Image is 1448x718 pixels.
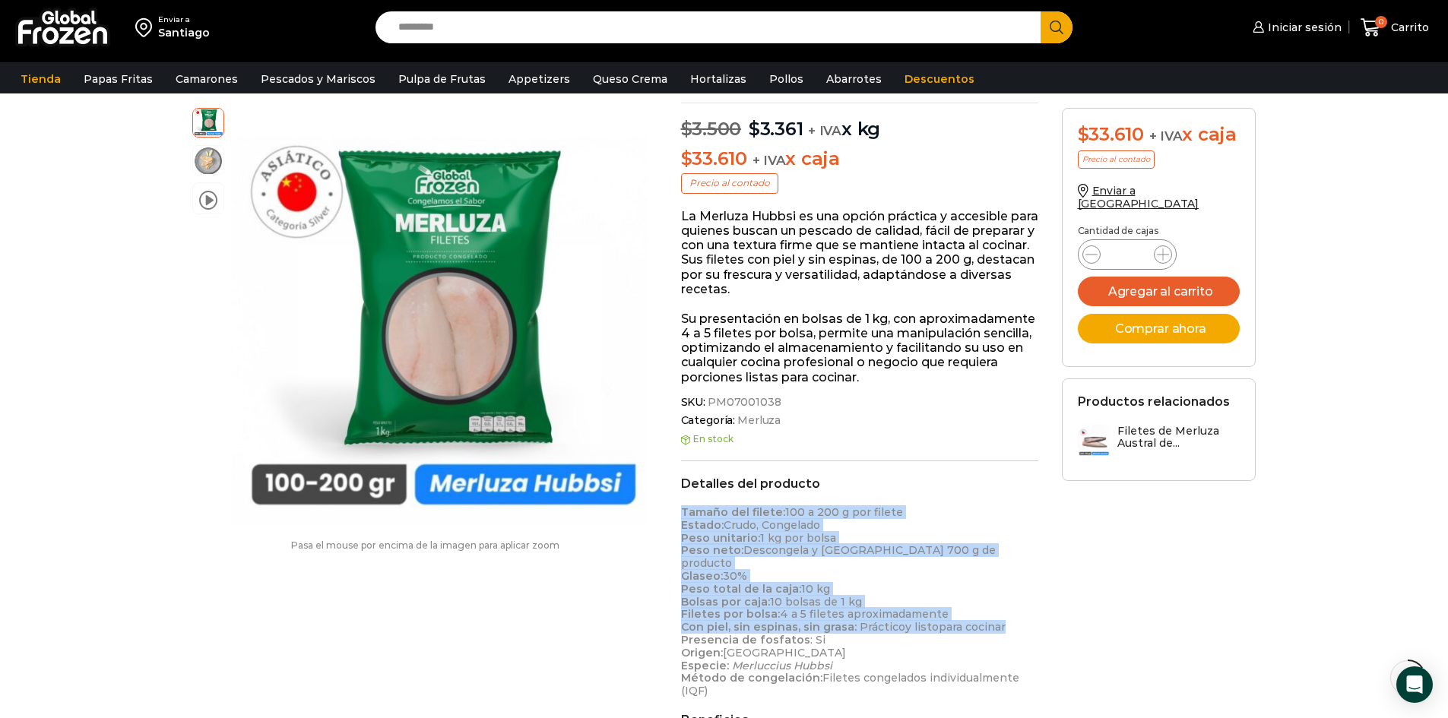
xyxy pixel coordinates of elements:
[732,659,832,672] em: Merluccius Hubbsi
[681,147,747,169] bdi: 33.610
[1249,12,1342,43] a: Iniciar sesión
[681,607,780,621] strong: Filetes por bolsa:
[192,540,658,551] p: Pasa el mouse por encima de la imagen para aplicar zoom
[681,414,1039,427] span: Categoría:
[762,65,811,93] a: Pollos
[681,633,810,647] strong: Presencia de fosfatos
[681,173,778,193] p: Precio al contado
[168,65,246,93] a: Camarones
[681,396,1039,409] span: SKU:
[135,14,158,40] img: address-field-icon.svg
[681,582,801,596] strong: Peso total de la caja:
[1375,16,1387,28] span: 0
[13,65,68,93] a: Tienda
[193,106,223,137] span: filete de merluza
[735,414,781,427] a: Merluza
[1078,425,1240,457] a: Filetes de Merluza Austral de...
[681,312,1039,384] p: Su presentación en bolsas de 1 kg, con aproximadamente 4 a 5 filetes por bolsa, permite una manip...
[753,153,786,168] span: + IVA
[1117,425,1240,451] h3: Filetes de Merluza Austral de...
[749,118,760,140] span: $
[391,65,493,93] a: Pulpa de Frutas
[939,620,971,634] span: para c
[971,620,978,634] span: o
[681,646,723,659] strong: Origen:
[683,65,754,93] a: Hortalizas
[1113,244,1142,265] input: Product quantity
[1357,10,1433,46] a: 0 Carrito
[681,569,723,583] strong: Glaseo:
[681,671,822,685] strong: Método de congelación:
[76,65,160,93] a: Papas Fritas
[232,108,649,525] img: filete de merluza
[1078,314,1240,343] button: Comprar ahora
[978,620,1006,634] span: cinar
[1078,277,1240,306] button: Agregar al carrito
[1264,20,1342,35] span: Iniciar sesión
[193,146,223,176] span: plato-merluza
[681,506,1039,697] p: 100 a 200 g por filete Crudo, Congelado 1 kg por bolsa Descongela y [GEOGRAPHIC_DATA] 700 g de pr...
[681,595,770,609] strong: Bolsas por caja:
[705,396,781,409] span: PM07001038
[681,620,857,634] strong: Con piel, sin espinas, sin grasa:
[932,620,939,634] span: o
[681,147,692,169] span: $
[860,620,898,634] span: Práctic
[1149,128,1183,144] span: + IVA
[681,659,729,672] strong: Especie:
[158,14,210,25] div: Enviar a
[681,148,1039,170] p: x caja
[1396,666,1433,703] div: Open Intercom Messenger
[819,65,889,93] a: Abarrotes
[898,620,905,634] span: o
[1078,150,1155,169] p: Precio al contado
[501,65,578,93] a: Appetizers
[158,25,210,40] div: Santiago
[1078,124,1240,146] div: x caja
[681,505,785,519] strong: Tamaño del filete:
[897,65,982,93] a: Descuentos
[253,65,383,93] a: Pescados y Mariscos
[681,103,1039,141] p: x kg
[681,518,724,532] strong: Estado:
[1041,11,1073,43] button: Search button
[681,118,742,140] bdi: 3.500
[1078,394,1230,409] h2: Productos relacionados
[681,434,1039,444] p: En stock
[1078,184,1199,210] a: Enviar a [GEOGRAPHIC_DATA]
[681,209,1039,296] p: La Merluza Hubbsi es una opción práctica y accesible para quienes buscan un pescado de calidad, f...
[905,620,932,634] span: y list
[681,118,692,140] span: $
[749,118,803,140] bdi: 3.361
[585,65,675,93] a: Queso Crema
[808,123,841,138] span: + IVA
[681,531,760,545] strong: Peso unitario:
[1078,226,1240,236] p: Cantidad de cajas
[681,543,743,557] strong: Peso neto:
[1078,123,1144,145] bdi: 33.610
[1078,123,1089,145] span: $
[1387,20,1429,35] span: Carrito
[232,108,649,525] div: 1 / 3
[681,476,1039,491] h2: Detalles del producto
